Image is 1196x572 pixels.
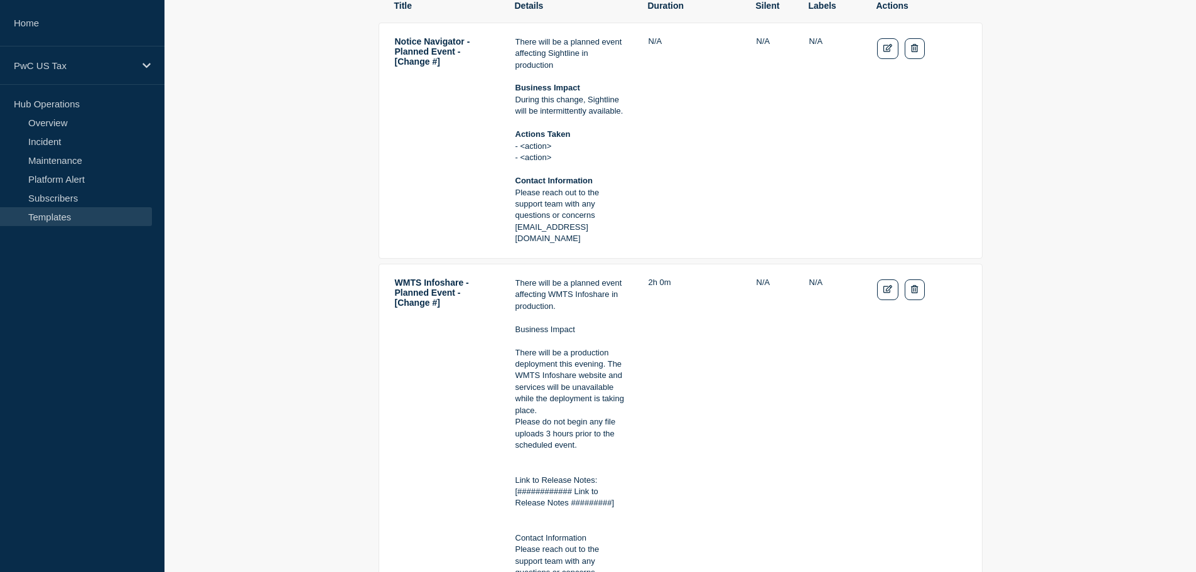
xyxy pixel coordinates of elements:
[756,36,789,246] td: Silent: N/A
[515,222,627,245] p: [EMAIL_ADDRESS][DOMAIN_NAME]
[515,532,627,544] p: Contact Information
[648,36,736,246] td: Duration: N/A
[905,279,924,300] button: Delete
[515,416,627,451] p: Please do not begin any file uploads 3 hours prior to the scheduled event.
[876,36,967,246] td: Actions: Edit Delete
[515,152,627,163] p: - <action>
[515,36,627,71] p: There will be a planned event affecting Sightline in production
[877,279,899,300] a: Edit
[394,36,495,246] td: Title: Notice Navigator - Planned Event - [Change #]
[515,36,628,246] td: Details: There will be a planned event affecting Sightline in production<br/><br/><strong>Busines...
[809,36,856,246] td: Labels: global.none
[14,60,134,71] p: PwC US Tax
[515,486,627,509] p: [############ Link to Release Notes #########]
[877,38,899,59] a: Edit
[515,475,627,486] p: Link to Release Notes:
[515,278,627,312] p: There will be a planned event affecting WMTS Infoshare in production.
[515,347,627,417] p: There will be a production deployment this evening. The WMTS Infoshare website and services will ...
[515,129,571,139] strong: Actions Taken
[515,176,593,185] strong: Contact Information
[515,324,627,335] p: Business Impact
[515,141,627,152] p: - <action>
[515,94,627,117] p: During this change, Sightline will be intermittently available.
[515,83,580,92] strong: Business Impact
[515,187,627,222] p: Please reach out to the support team with any questions or concerns
[905,38,924,59] button: Delete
